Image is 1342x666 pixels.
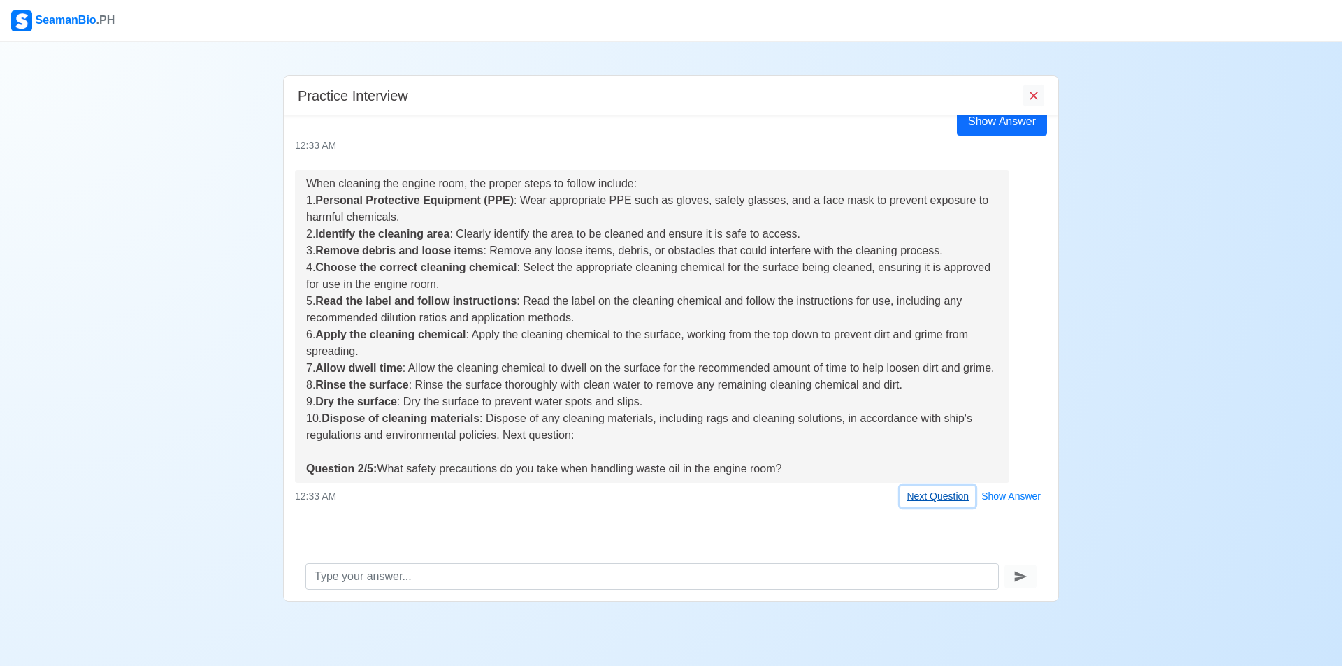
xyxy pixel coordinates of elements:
[315,328,466,340] strong: Apply the cleaning chemical
[11,10,115,31] div: SeamanBio
[315,295,517,307] strong: Read the label and follow instructions
[315,228,449,240] strong: Identify the cleaning area
[315,261,517,273] strong: Choose the correct cleaning chemical
[315,245,483,256] strong: Remove debris and loose items
[975,486,1047,507] button: Show Answer
[900,486,975,507] button: Next Question
[11,10,32,31] img: Logo
[295,138,1047,153] div: 12:33 AM
[315,379,408,391] strong: Rinse the surface
[96,14,115,26] span: .PH
[306,175,998,477] div: When cleaning the engine room, the proper steps to follow include: 1. : Wear appropriate PPE such...
[315,362,402,374] strong: Allow dwell time
[957,108,1047,136] div: Show Answer
[1023,85,1044,106] button: End Interview
[298,87,408,104] h5: Practice Interview
[315,396,397,407] strong: Dry the surface
[315,194,514,206] strong: Personal Protective Equipment (PPE)
[306,463,377,475] strong: Question 2/5:
[322,412,479,424] strong: Dispose of cleaning materials
[295,486,1047,507] div: 12:33 AM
